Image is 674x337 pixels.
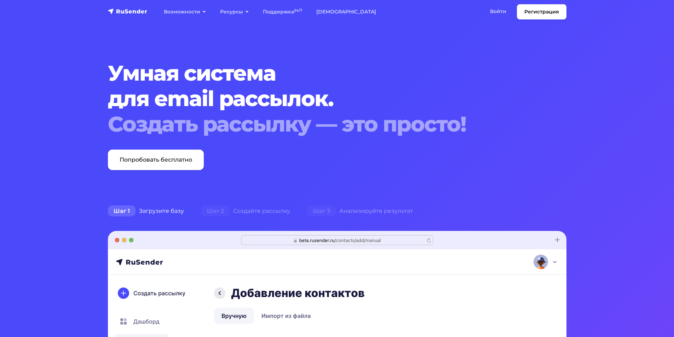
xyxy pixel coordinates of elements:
[294,8,302,13] sup: 24/7
[108,111,528,137] div: Создать рассылку — это просто!
[157,5,213,19] a: Возможности
[108,60,528,137] h1: Умная система для email рассылок.
[213,5,256,19] a: Ресурсы
[108,8,148,15] img: RuSender
[256,5,309,19] a: Поддержка24/7
[307,205,336,217] span: Шаг 3
[108,205,136,217] span: Шаг 1
[309,5,383,19] a: [DEMOGRAPHIC_DATA]
[483,4,513,19] a: Войти
[201,205,230,217] span: Шаг 2
[108,150,204,170] a: Попробовать бесплатно
[299,204,421,218] div: Анализируйте результат
[192,204,299,218] div: Создайте рассылку
[99,204,192,218] div: Загрузите базу
[517,4,566,19] a: Регистрация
